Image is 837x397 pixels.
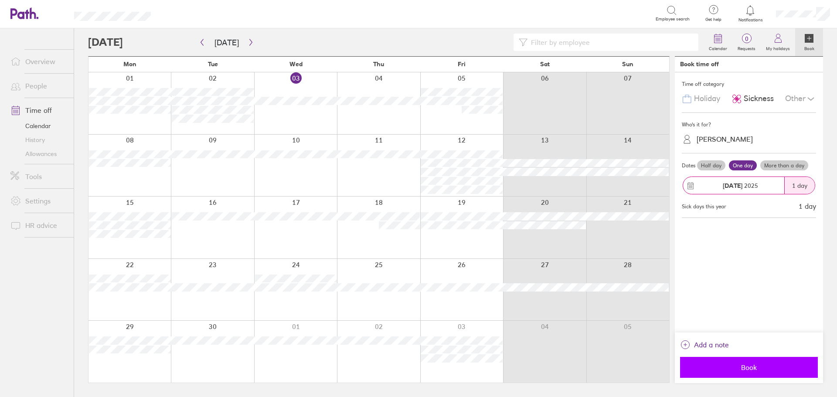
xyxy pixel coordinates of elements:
a: Overview [3,53,74,70]
div: 1 day [784,177,815,194]
label: One day [729,160,757,171]
span: Dates [682,163,695,169]
span: Fri [458,61,466,68]
a: Calendar [704,28,732,56]
a: My holidays [761,28,795,56]
input: Filter by employee [527,34,693,51]
a: History [3,133,74,147]
button: [DATE] 20251 day [682,172,816,199]
span: Add a note [694,338,729,352]
button: Book [680,357,818,378]
label: More than a day [760,160,808,171]
div: Other [785,91,816,107]
span: Notifications [736,17,765,23]
a: Tools [3,168,74,185]
span: Thu [373,61,384,68]
span: Employee search [656,17,690,22]
a: Notifications [736,4,765,23]
span: Sun [622,61,633,68]
span: 0 [732,35,761,42]
label: Calendar [704,44,732,51]
div: 1 day [799,202,816,210]
a: 0Requests [732,28,761,56]
div: Sick days this year [682,204,726,210]
span: Sickness [744,94,774,103]
button: [DATE] [208,35,246,50]
span: Mon [123,61,136,68]
label: My holidays [761,44,795,51]
span: Get help [699,17,728,22]
div: Time off category [682,78,816,91]
span: Sat [540,61,550,68]
div: [PERSON_NAME] [697,135,753,143]
a: Calendar [3,119,74,133]
a: Settings [3,192,74,210]
a: Time off [3,102,74,119]
a: HR advice [3,217,74,234]
label: Half day [697,160,725,171]
span: Wed [289,61,303,68]
label: Book [799,44,820,51]
div: Who's it for? [682,118,816,131]
label: Requests [732,44,761,51]
span: Book [686,363,812,371]
span: Tue [208,61,218,68]
a: Book [795,28,823,56]
div: Book time off [680,61,719,68]
a: Allowances [3,147,74,161]
div: Search [174,9,197,17]
button: Add a note [680,338,729,352]
a: People [3,77,74,95]
span: 2025 [723,182,758,189]
span: Holiday [694,94,720,103]
strong: [DATE] [723,182,742,190]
